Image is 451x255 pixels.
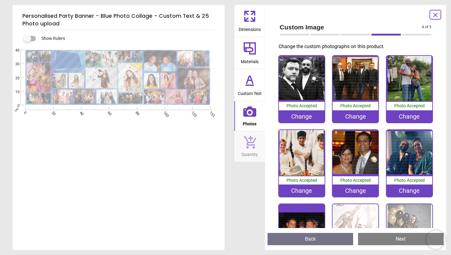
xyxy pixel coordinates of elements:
span: Photo Accepted [394,103,425,108]
span: 20 [50,110,54,114]
button: Materials [234,37,265,69]
span: 40 [8,48,20,53]
p: Change the custom photographs on this product. [279,43,437,50]
button: Back [268,233,353,245]
span: Photo Accepted [287,178,317,183]
div: Change [279,110,325,123]
span: 120 [190,110,194,114]
span: 60 [106,110,110,114]
span: Quantity [241,149,258,158]
span: 133 [208,110,212,114]
div: Change [333,110,378,123]
span: 0 [8,103,20,108]
div: Change [387,185,432,197]
button: Dimensions [234,5,265,37]
div: Change [333,185,378,197]
span: 100 [162,110,166,114]
iframe: Brevo live chat [426,230,445,249]
span: Photo Accepted [394,178,425,183]
span: 0 [22,110,26,114]
div: Show Rulers [27,35,225,42]
div: Change [387,110,432,123]
button: Photos [234,101,265,131]
span: Custom Text [238,88,262,97]
button: Next [358,233,444,245]
span: 20 [8,76,20,81]
span: Photo Accepted [340,178,371,183]
span: Photo Accepted [287,103,317,108]
span: Custom Image [280,23,422,32]
button: Custom Text [234,69,265,101]
span: cm [14,107,19,112]
button: Quantity [234,131,265,162]
span: 40 [78,110,82,114]
h5: Personalised Party Banner - Blue Photo Collage - Custom Text & 25 Photo upload [22,10,215,30]
span: Photo Accepted [340,103,371,108]
div: Change [279,185,325,197]
span: Dimensions [239,24,261,33]
span: Photos [243,118,256,127]
span: 4 of 5 [422,25,431,30]
span: 10 [8,89,20,95]
span: Materials [241,56,259,65]
span: 80 [134,110,138,114]
span: 30 [8,62,20,67]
